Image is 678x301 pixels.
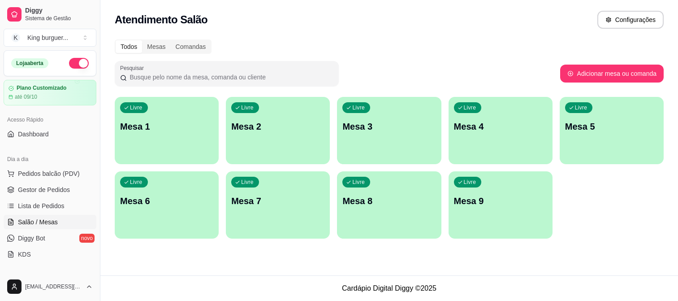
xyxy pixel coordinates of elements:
a: Plano Customizadoaté 09/10 [4,80,96,105]
button: [EMAIL_ADDRESS][DOMAIN_NAME] [4,276,96,297]
div: Loja aberta [11,58,48,68]
p: Livre [130,104,143,111]
button: Pedidos balcão (PDV) [4,166,96,181]
p: Livre [241,104,254,111]
button: LivreMesa 6 [115,171,219,239]
p: Mesa 2 [231,120,324,133]
span: KDS [18,250,31,259]
p: Mesa 6 [120,195,213,207]
span: Diggy Bot [18,234,45,243]
button: Adicionar mesa ou comanda [560,65,664,83]
h2: Atendimento Salão [115,13,207,27]
p: Mesa 3 [342,120,436,133]
p: Livre [352,179,365,186]
div: Todos [116,40,142,53]
button: LivreMesa 3 [337,97,441,164]
article: até 09/10 [15,93,37,100]
span: Sistema de Gestão [25,15,93,22]
label: Pesquisar [120,64,147,72]
p: Livre [352,104,365,111]
p: Livre [575,104,587,111]
p: Livre [130,179,143,186]
span: Salão / Mesas [18,218,58,227]
button: LivreMesa 1 [115,97,219,164]
p: Mesa 8 [342,195,436,207]
a: Lista de Pedidos [4,199,96,213]
a: Gestor de Pedidos [4,183,96,197]
p: Mesa 4 [454,120,547,133]
div: Comandas [171,40,211,53]
p: Mesa 1 [120,120,213,133]
span: [EMAIL_ADDRESS][DOMAIN_NAME] [25,283,82,290]
span: K [11,33,20,42]
article: Plano Customizado [17,85,66,92]
p: Livre [241,179,254,186]
p: Mesa 7 [231,195,324,207]
input: Pesquisar [127,73,333,82]
div: King burguer ... [27,33,68,42]
p: Mesa 5 [565,120,658,133]
button: Alterar Status [69,58,89,69]
button: LivreMesa 9 [449,171,553,239]
a: Diggy Botnovo [4,231,96,245]
span: Dashboard [18,130,49,139]
a: Salão / Mesas [4,215,96,229]
button: Configurações [597,11,664,29]
div: Dia a dia [4,152,96,166]
span: Diggy [25,7,93,15]
div: Acesso Rápido [4,113,96,127]
button: LivreMesa 4 [449,97,553,164]
button: LivreMesa 2 [226,97,330,164]
button: LivreMesa 7 [226,171,330,239]
p: Livre [464,104,476,111]
span: Gestor de Pedidos [18,185,70,194]
button: LivreMesa 5 [560,97,664,164]
a: Dashboard [4,127,96,141]
div: Mesas [142,40,170,53]
a: KDS [4,247,96,262]
span: Lista de Pedidos [18,201,65,210]
button: Select a team [4,29,96,47]
p: Livre [464,179,476,186]
footer: Cardápio Digital Diggy © 2025 [100,275,678,301]
p: Mesa 9 [454,195,547,207]
button: LivreMesa 8 [337,171,441,239]
a: DiggySistema de Gestão [4,4,96,25]
span: Pedidos balcão (PDV) [18,169,80,178]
